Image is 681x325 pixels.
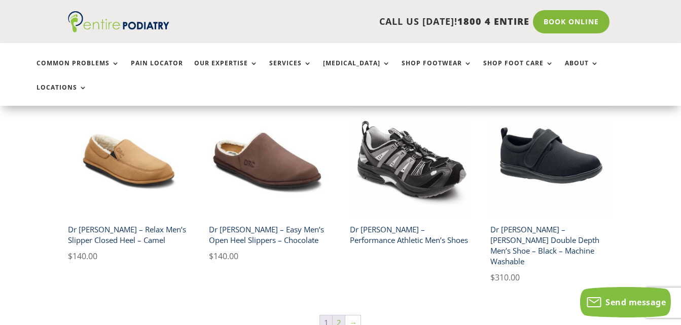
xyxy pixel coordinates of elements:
img: relax dr comfort camel mens slipper [68,96,188,216]
span: $ [68,251,73,262]
a: Dr Comfort Easy Mens Slippers ChocolateDr [PERSON_NAME] – Easy Men’s Open Heel Slippers – Chocola... [209,96,329,263]
h2: Dr [PERSON_NAME] – Performance Athletic Men’s Shoes [350,221,470,250]
a: Shop Foot Care [483,60,554,82]
a: Entire Podiatry [68,24,169,34]
a: Shop Footwear [402,60,472,82]
img: Dr Comfort Performance Athletic Mens Shoe Black and Grey [350,96,470,216]
a: relax dr comfort camel mens slipperDr [PERSON_NAME] – Relax Men’s Slipper Closed Heel – Camel $14... [68,96,188,263]
a: Dr Comfort Performance Athletic Mens Shoe Black and GreyDr [PERSON_NAME] – Performance Athletic M... [350,96,470,250]
a: Common Problems [37,60,120,82]
a: Dr Comfort Carter Men's double depth shoe blackDr [PERSON_NAME] – [PERSON_NAME] Double Depth Men’... [490,96,611,284]
span: $ [490,272,495,283]
h2: Dr [PERSON_NAME] – Easy Men’s Open Heel Slippers – Chocolate [209,221,329,250]
a: About [565,60,599,82]
span: Send message [605,297,666,308]
a: Locations [37,84,87,106]
h2: Dr [PERSON_NAME] – Relax Men’s Slipper Closed Heel – Camel [68,221,188,250]
a: [MEDICAL_DATA] [323,60,390,82]
p: CALL US [DATE]! [192,15,529,28]
img: logo (1) [68,11,169,32]
a: Book Online [533,10,610,33]
a: Our Expertise [194,60,258,82]
span: 1800 4 ENTIRE [457,15,529,27]
img: Dr Comfort Carter Men's double depth shoe black [490,96,611,216]
span: $ [209,251,213,262]
bdi: 140.00 [209,251,238,262]
h2: Dr [PERSON_NAME] – [PERSON_NAME] Double Depth Men’s Shoe – Black – Machine Washable [490,221,611,271]
button: Send message [580,287,671,317]
bdi: 140.00 [68,251,97,262]
a: Services [269,60,312,82]
bdi: 310.00 [490,272,520,283]
img: Dr Comfort Easy Mens Slippers Chocolate [209,96,329,216]
a: Pain Locator [131,60,183,82]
